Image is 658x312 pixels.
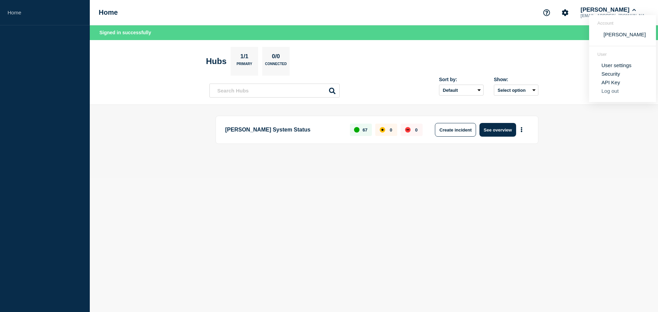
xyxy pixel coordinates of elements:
[439,85,484,96] select: Sort by
[435,123,476,137] button: Create incident
[209,84,340,98] input: Search Hubs
[601,88,619,94] button: Log out
[439,77,484,82] div: Sort by:
[601,31,648,38] button: [PERSON_NAME]
[225,123,342,137] p: [PERSON_NAME] System Status
[236,62,252,69] p: Primary
[597,21,648,26] header: Account
[494,85,538,96] button: Select option
[558,5,572,20] button: Account settings
[579,13,650,18] p: [EMAIL_ADDRESS][DOMAIN_NAME]
[390,127,392,133] p: 0
[539,5,554,20] button: Support
[380,127,385,133] div: affected
[99,9,118,16] h1: Home
[238,53,251,62] p: 1/1
[415,127,417,133] p: 0
[354,127,360,133] div: up
[363,127,367,133] p: 67
[601,71,620,77] a: Security
[579,7,637,13] button: [PERSON_NAME]
[265,62,287,69] p: Connected
[517,124,526,136] button: More actions
[601,79,620,85] a: API Key
[597,52,648,57] header: User
[269,53,283,62] p: 0/0
[494,77,538,82] div: Show:
[99,30,151,35] span: Signed in successfully
[601,62,632,68] a: User settings
[206,57,227,66] h2: Hubs
[479,123,516,137] button: See overview
[405,127,411,133] div: down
